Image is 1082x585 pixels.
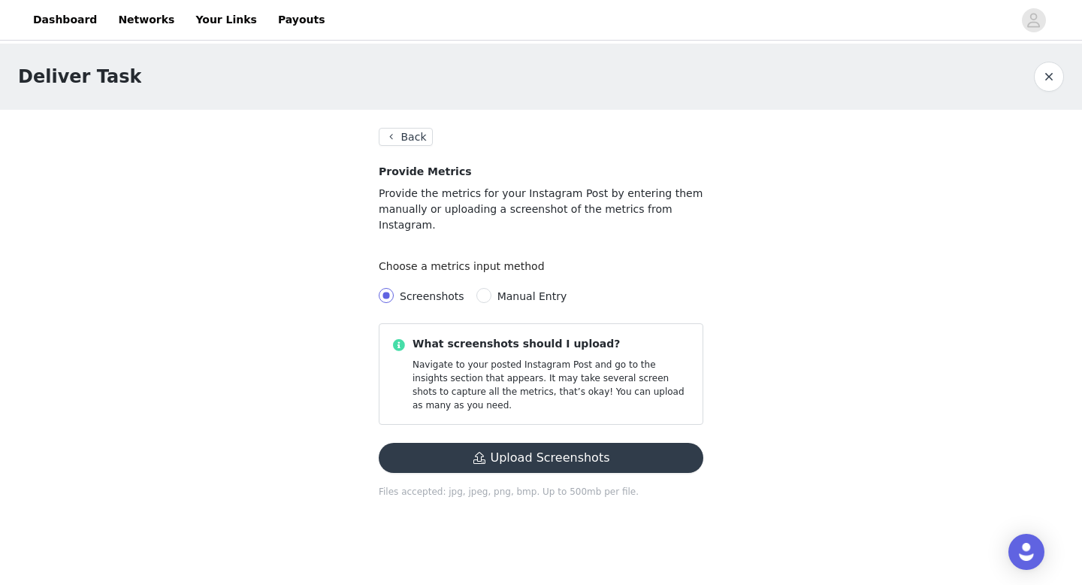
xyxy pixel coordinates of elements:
p: Files accepted: jpg, jpeg, png, bmp. Up to 500mb per file. [379,485,703,499]
h1: Deliver Task [18,63,141,90]
p: Navigate to your posted Instagram Post and go to the insights section that appears. It may take s... [413,358,691,412]
p: Provide the metrics for your Instagram Post by entering them manually or uploading a screenshot o... [379,186,703,233]
a: Networks [109,3,183,37]
button: Upload Screenshots [379,443,703,473]
span: Manual Entry [497,290,567,302]
div: avatar [1026,8,1041,32]
button: Back [379,128,433,146]
h4: Provide Metrics [379,164,703,180]
span: Screenshots [400,290,464,302]
p: What screenshots should I upload? [413,336,691,352]
a: Dashboard [24,3,106,37]
span: Upload Screenshots [379,453,703,465]
div: Open Intercom Messenger [1008,534,1044,570]
a: Your Links [186,3,266,37]
label: Choose a metrics input method [379,260,552,272]
a: Payouts [269,3,334,37]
